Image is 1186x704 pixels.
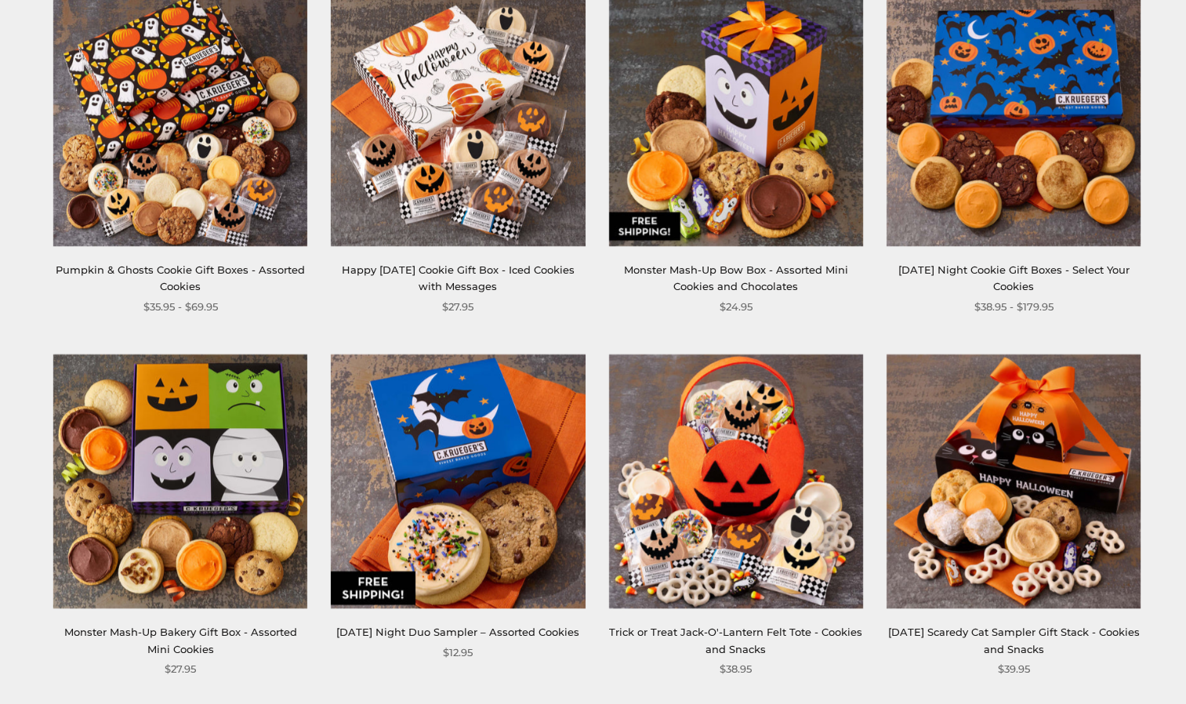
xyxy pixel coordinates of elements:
a: [DATE] Night Cookie Gift Boxes - Select Your Cookies [898,263,1129,292]
a: [DATE] Scaredy Cat Sampler Gift Stack - Cookies and Snacks [887,626,1139,655]
img: Halloween Night Duo Sampler – Assorted Cookies [331,354,585,608]
a: [DATE] Night Duo Sampler – Assorted Cookies [336,626,579,638]
span: $38.95 [720,661,752,677]
img: Trick or Treat Jack-O'-Lantern Felt Tote - Cookies and Snacks [608,354,862,608]
span: $24.95 [720,299,753,315]
span: $27.95 [165,661,196,677]
a: Pumpkin & Ghosts Cookie Gift Boxes - Assorted Cookies [56,263,305,292]
a: Monster Mash-Up Bakery Gift Box - Assorted Mini Cookies [63,626,296,655]
span: $27.95 [442,299,473,315]
iframe: Sign Up via Text for Offers [13,644,162,691]
a: Monster Mash-Up Bow Box - Assorted Mini Cookies and Chocolates [624,263,848,292]
span: $38.95 - $179.95 [974,299,1053,315]
span: $12.95 [443,644,473,661]
span: $39.95 [997,661,1029,677]
a: Happy [DATE] Cookie Gift Box - Iced Cookies with Messages [342,263,575,292]
img: Halloween Scaredy Cat Sampler Gift Stack - Cookies and Snacks [887,354,1141,608]
img: Monster Mash-Up Bakery Gift Box - Assorted Mini Cookies [53,354,307,608]
span: $35.95 - $69.95 [143,299,217,315]
a: Trick or Treat Jack-O'-Lantern Felt Tote - Cookies and Snacks [609,626,862,655]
